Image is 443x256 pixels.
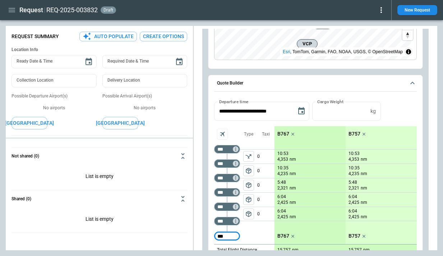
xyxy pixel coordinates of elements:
h1: Request [19,6,43,14]
button: left aligned [243,209,254,219]
span: Type of sector [243,165,254,176]
p: Possible Arrival Airport(s) [102,93,188,99]
p: 6:04 [277,209,286,214]
button: Quote Builder [214,75,417,92]
p: 4,353 [349,156,359,163]
p: Taxi [262,131,270,137]
button: Choose date [82,55,96,69]
button: Choose date, selected date is Sep 16, 2025 [294,104,309,118]
p: B757 [349,131,360,137]
p: Request Summary [11,33,59,40]
button: left aligned [243,151,254,162]
p: B767 [277,131,289,137]
div: Too short [214,232,240,241]
p: 10:53 [349,151,360,156]
p: nm [361,156,367,163]
div: , TomTom, Garmin, FAO, NOAA, USGS, © OpenStreetMap [283,48,403,55]
span: Type of sector [243,209,254,219]
p: nm [363,247,370,253]
h6: Shared (0) [11,197,31,201]
p: 10:35 [277,165,289,171]
span: Type of sector [243,194,254,205]
p: nm [361,185,367,191]
div: Too short [214,145,240,154]
p: nm [361,171,367,177]
button: New Request [397,5,437,15]
p: 6:04 [349,209,357,214]
p: 0 [257,193,274,207]
p: B767 [277,233,289,239]
button: left aligned [243,194,254,205]
p: 0 [257,150,274,164]
p: 6:04 [277,194,286,200]
div: Too short [214,202,240,211]
span: package_2 [245,167,252,174]
h6: Quote Builder [217,81,243,86]
p: 5:48 [277,180,286,185]
p: kg [370,108,376,114]
button: left aligned [243,180,254,191]
div: Too short [214,174,240,182]
div: Not shared (0) [11,207,187,233]
button: Create Options [140,32,187,41]
p: 2,425 [349,200,359,206]
p: nm [290,185,296,191]
p: 15,757 [277,247,291,253]
p: nm [361,214,367,220]
p: List is empty [11,165,187,190]
p: B757 [349,233,360,239]
div: Too short [214,159,240,168]
p: 4,235 [277,171,288,177]
button: Auto Populate [79,32,137,41]
a: Esri [283,49,290,54]
p: 0 [257,178,274,192]
h6: Not shared (0) [11,154,39,159]
span: VCP [300,40,314,47]
p: 10:35 [349,165,360,171]
h6: Location Info [11,47,187,52]
span: package_2 [245,182,252,189]
button: [GEOGRAPHIC_DATA] [102,117,138,129]
p: 6:04 [349,194,357,200]
h2: REQ-2025-003832 [46,6,98,14]
button: Not shared (0) [11,147,187,165]
button: Choose date [172,55,186,69]
p: nm [290,156,296,163]
p: 2,425 [349,214,359,220]
p: 2,321 [349,185,359,191]
p: Total Flight Distance [217,247,257,253]
p: No airports [11,105,97,111]
span: Aircraft selection [217,129,228,140]
p: 5:48 [349,180,357,185]
label: Departure time [219,99,249,105]
p: Possible Departure Airport(s) [11,93,97,99]
p: nm [290,214,296,220]
p: No airports [102,105,188,111]
div: Not shared (0) [11,165,187,190]
p: 0 [257,164,274,178]
span: package_2 [245,210,252,218]
label: Cargo Weight [317,99,343,105]
span: draft [102,8,115,13]
span: Type of sector [243,151,254,162]
p: 2,425 [277,200,288,206]
p: nm [290,171,296,177]
p: Type [244,131,253,137]
p: List is empty [11,207,187,233]
p: 4,353 [277,156,288,163]
p: nm [361,200,367,206]
button: [GEOGRAPHIC_DATA] [11,117,47,129]
button: Shared (0) [11,190,187,207]
p: 10:53 [277,151,289,156]
button: left aligned [243,165,254,176]
button: Reset bearing to north [402,30,413,40]
p: 15,757 [349,247,362,253]
p: 0 [257,207,274,221]
p: nm [292,247,299,253]
p: nm [290,200,296,206]
div: Too short [214,217,240,225]
p: 2,425 [277,214,288,220]
summary: Toggle attribution [404,47,413,56]
span: Type of sector [243,180,254,191]
div: Too short [214,188,240,197]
